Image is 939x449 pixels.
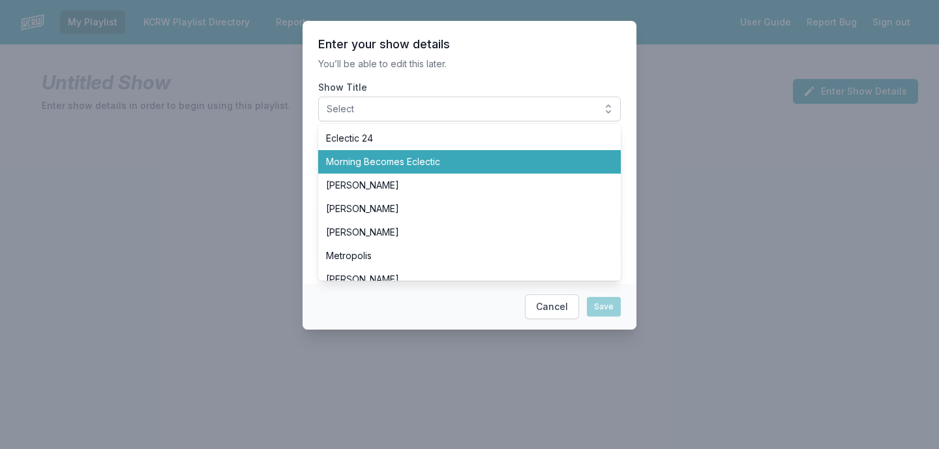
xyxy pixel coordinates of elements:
[318,97,621,121] button: Select
[587,297,621,317] button: Save
[318,81,621,94] label: Show Title
[318,37,621,52] header: Enter your show details
[525,294,579,319] button: Cancel
[318,57,621,70] p: You’ll be able to edit this later.
[326,249,597,262] span: Metropolis
[326,179,597,192] span: [PERSON_NAME]
[326,132,597,145] span: Eclectic 24
[326,155,597,168] span: Morning Becomes Eclectic
[327,102,594,116] span: Select
[326,273,597,286] span: [PERSON_NAME]
[326,226,597,239] span: [PERSON_NAME]
[326,202,597,215] span: [PERSON_NAME]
